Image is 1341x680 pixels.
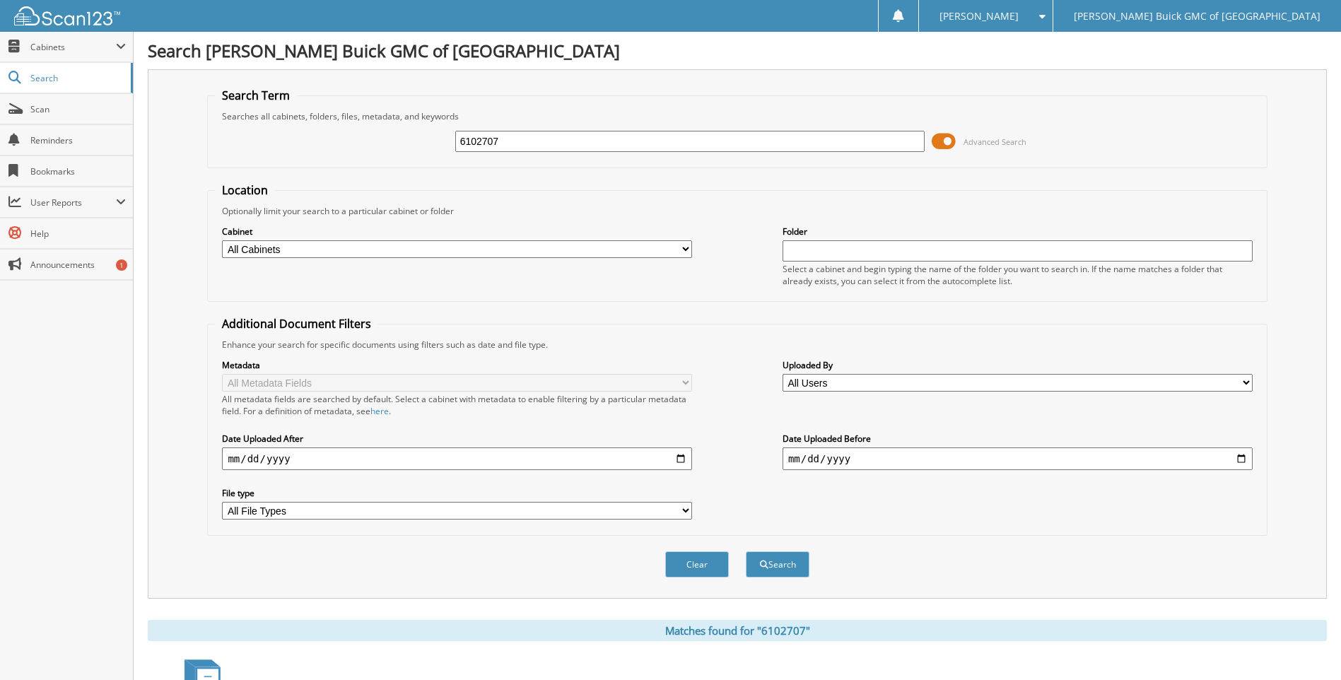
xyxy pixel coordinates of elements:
span: User Reports [30,197,116,209]
div: Enhance your search for specific documents using filters such as date and file type. [215,339,1259,351]
label: Cabinet [222,225,692,238]
div: Searches all cabinets, folders, files, metadata, and keywords [215,110,1259,122]
legend: Location [215,182,275,198]
span: Help [30,228,126,240]
h1: Search [PERSON_NAME] Buick GMC of [GEOGRAPHIC_DATA] [148,39,1327,62]
button: Clear [665,551,729,578]
label: Uploaded By [783,359,1253,371]
div: All metadata fields are searched by default. Select a cabinet with metadata to enable filtering b... [222,393,692,417]
span: Scan [30,103,126,115]
div: Matches found for "6102707" [148,620,1327,641]
span: Advanced Search [964,136,1026,147]
span: Search [30,72,124,84]
a: here [370,405,389,417]
label: File type [222,487,692,499]
span: [PERSON_NAME] [939,12,1019,20]
img: scan123-logo-white.svg [14,6,120,25]
label: Metadata [222,359,692,371]
legend: Additional Document Filters [215,316,378,332]
button: Search [746,551,809,578]
span: Reminders [30,134,126,146]
input: start [222,447,692,470]
span: Cabinets [30,41,116,53]
span: [PERSON_NAME] Buick GMC of [GEOGRAPHIC_DATA] [1074,12,1320,20]
div: Select a cabinet and begin typing the name of the folder you want to search in. If the name match... [783,263,1253,287]
legend: Search Term [215,88,297,103]
label: Date Uploaded Before [783,433,1253,445]
label: Date Uploaded After [222,433,692,445]
div: 1 [116,259,127,271]
span: Announcements [30,259,126,271]
span: Bookmarks [30,165,126,177]
div: Optionally limit your search to a particular cabinet or folder [215,205,1259,217]
input: end [783,447,1253,470]
label: Folder [783,225,1253,238]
